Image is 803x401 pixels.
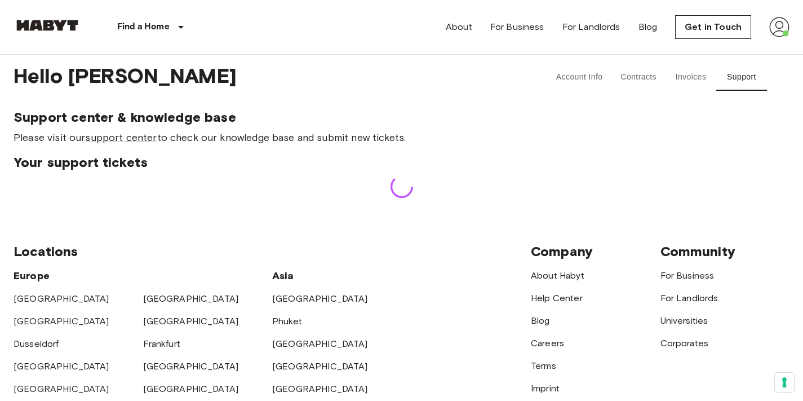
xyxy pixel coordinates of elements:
a: [GEOGRAPHIC_DATA] [143,384,239,394]
a: Universities [660,315,708,326]
span: Asia [272,270,294,282]
span: Your support tickets [14,154,789,171]
span: Company [531,243,593,259]
a: Help Center [531,293,583,303]
span: Community [660,243,735,259]
a: [GEOGRAPHIC_DATA] [272,384,368,394]
button: Contracts [611,64,666,91]
span: Support center & knowledge base [14,109,789,126]
a: For Business [660,270,715,281]
img: Habyt [14,20,81,31]
a: [GEOGRAPHIC_DATA] [14,361,109,372]
button: Support [716,64,767,91]
a: Imprint [531,383,560,394]
a: About Habyt [531,270,584,281]
a: [GEOGRAPHIC_DATA] [272,338,368,349]
a: [GEOGRAPHIC_DATA] [272,361,368,372]
span: Hello [PERSON_NAME] [14,64,516,91]
a: About [446,20,472,34]
a: [GEOGRAPHIC_DATA] [143,293,239,304]
a: [GEOGRAPHIC_DATA] [143,316,239,327]
a: Blog [531,315,550,326]
a: [GEOGRAPHIC_DATA] [14,293,109,304]
a: Get in Touch [675,15,751,39]
img: avatar [769,17,789,37]
a: [GEOGRAPHIC_DATA] [143,361,239,372]
span: Locations [14,243,78,259]
button: Invoices [666,64,716,91]
a: Corporates [660,338,709,349]
a: [GEOGRAPHIC_DATA] [272,293,368,304]
a: Blog [638,20,658,34]
span: Europe [14,270,50,282]
button: Your consent preferences for tracking technologies [775,373,794,392]
span: Please visit our to check our knowledge base and submit new tickets. [14,130,789,145]
a: Phuket [272,316,302,327]
a: [GEOGRAPHIC_DATA] [14,316,109,327]
a: Careers [531,338,564,349]
a: For Landlords [660,293,718,303]
a: support center [85,131,157,144]
a: Frankfurt [143,338,180,349]
a: Dusseldorf [14,338,59,349]
a: For Business [490,20,544,34]
a: For Landlords [562,20,620,34]
p: Find a Home [117,20,170,34]
a: Terms [531,360,556,371]
button: Account Info [547,64,612,91]
a: [GEOGRAPHIC_DATA] [14,384,109,394]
